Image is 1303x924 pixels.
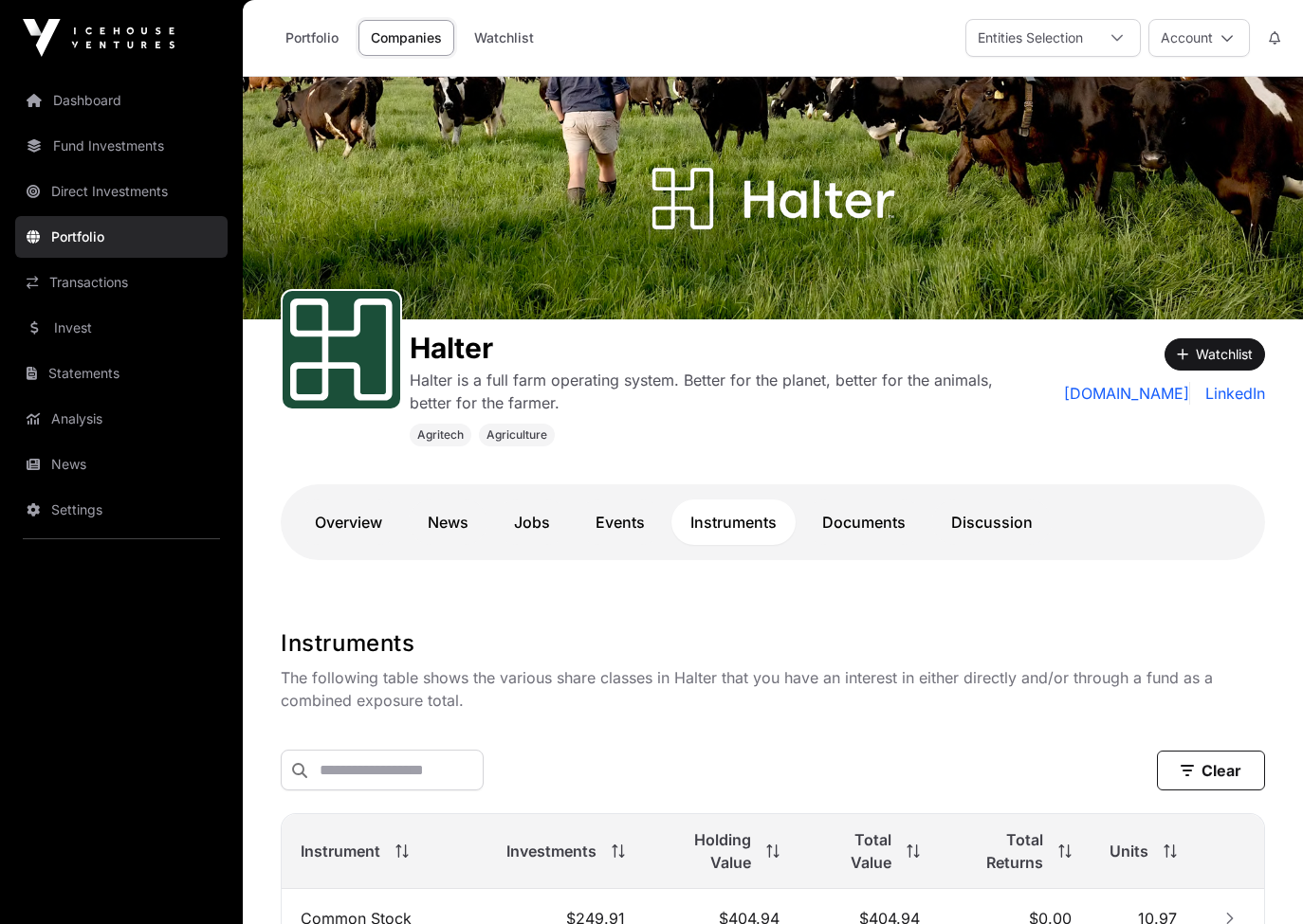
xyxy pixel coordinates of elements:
img: Halter-Favicon.svg [290,299,393,401]
button: Watchlist [1165,338,1265,371]
a: Documents [803,499,925,545]
nav: Tabs [296,499,1250,545]
h1: Halter [410,331,1019,365]
button: Clear [1157,751,1265,790]
button: Account [1148,19,1250,57]
span: Units [1110,840,1148,862]
a: Fund Investments [15,125,228,167]
span: Total Returns [958,828,1043,874]
a: Jobs [495,499,569,545]
a: Overview [296,499,401,545]
a: Discussion [932,499,1052,545]
a: [DOMAIN_NAME] [1064,382,1190,405]
p: The following table shows the various share classes in Halter that you have an interest in either... [281,666,1265,712]
a: Analysis [15,398,228,440]
a: Invest [15,307,228,349]
a: Instruments [671,499,796,545]
a: Portfolio [15,216,228,258]
span: Holding Value [663,828,751,874]
span: Total Value [817,828,890,874]
div: Entities Selection [966,20,1094,56]
img: Icehouse Ventures Logo [23,19,174,57]
a: Companies [358,20,454,56]
a: Watchlist [462,20,546,56]
a: News [409,499,487,545]
iframe: Chat Widget [1208,833,1303,924]
span: Agriculture [486,427,547,443]
a: Settings [15,489,228,531]
a: Direct Investments [15,171,228,212]
img: Halter [243,77,1303,319]
a: Statements [15,353,228,394]
a: Transactions [15,262,228,303]
a: LinkedIn [1198,382,1265,405]
a: Dashboard [15,80,228,121]
a: Portfolio [273,20,351,56]
span: Investments [506,840,596,862]
h1: Instruments [281,628,1265,659]
p: Halter is a full farm operating system. Better for the planet, better for the animals, better for... [410,369,1019,414]
span: Instrument [301,840,380,862]
span: Agritech [417,427,464,443]
a: Events [577,499,664,545]
a: News [15,444,228,485]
